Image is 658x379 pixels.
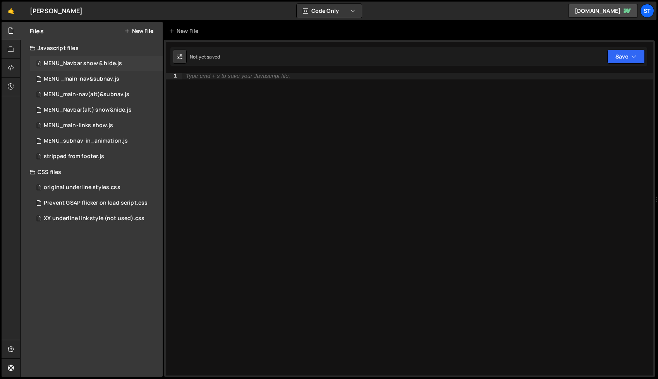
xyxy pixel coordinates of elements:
h2: Files [30,27,44,35]
div: 16445/44745.js [30,118,163,133]
div: 16445/44544.js [30,56,163,71]
div: 16445/46581.css [30,211,163,226]
div: 16445/46582.css [30,180,163,195]
div: Javascript files [21,40,163,56]
div: Not yet saved [190,53,220,60]
div: New File [169,27,201,35]
span: 1 [36,61,41,67]
div: MENU_main-links show.js [44,122,113,129]
div: MENU_main-nav(alt)&subnav.js [44,91,129,98]
div: 16445/45050.js [30,71,163,87]
div: 16445/45701.js [30,87,163,102]
div: [PERSON_NAME] [30,6,82,16]
a: [DOMAIN_NAME] [568,4,638,18]
div: CSS files [21,164,163,180]
div: stripped from footer.js [44,153,104,160]
div: 16445/45696.js [30,102,163,118]
div: original underline styles.css [44,184,120,191]
div: MENU_Navbar show & hide.js [44,60,122,67]
a: 🤙 [2,2,21,20]
button: Code Only [297,4,362,18]
div: MENU _main-nav&subnav.js [44,76,119,83]
div: 16445/45833.css [30,195,163,211]
div: Type cmd + s to save your Javascript file. [186,73,290,79]
div: XX underline link style (not used).css [44,215,144,222]
button: Save [607,50,645,64]
div: 16445/44754.js [30,133,163,149]
div: 16445/45872.js [30,149,163,164]
div: MENU_subnav-in_animation.js [44,138,128,145]
a: St [640,4,654,18]
div: Prevent GSAP flicker on load script.css [44,200,148,207]
button: New File [124,28,153,34]
div: MENU_Navbar(alt) show&hide.js [44,107,132,114]
div: 1 [166,73,182,79]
